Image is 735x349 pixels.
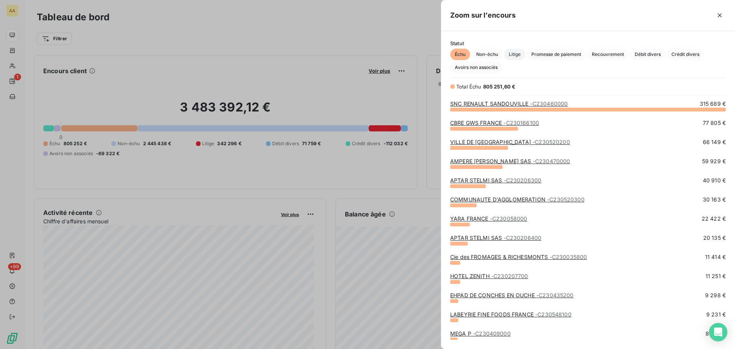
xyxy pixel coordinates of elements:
[450,158,570,164] a: AMPERE [PERSON_NAME] SAS
[709,323,727,341] div: Open Intercom Messenger
[706,330,726,338] span: 8 395 €
[532,139,570,145] span: - C230520200
[450,62,502,73] button: Avoirs non associés
[700,100,726,108] span: 315 689 €
[702,215,726,223] span: 22 422 €
[491,273,528,279] span: - C230207700
[703,234,726,242] span: 20 135 €
[450,139,570,145] a: VILLE DE [GEOGRAPHIC_DATA]
[703,119,726,127] span: 77 805 €
[530,100,568,107] span: - C230460000
[703,177,726,184] span: 40 910 €
[527,49,586,60] button: Promesse de paiement
[703,138,726,146] span: 66 149 €
[483,84,516,90] span: 805 251,60 €
[587,49,629,60] button: Recouvrement
[441,100,735,340] div: grid
[536,292,574,298] span: - C230435200
[450,254,587,260] a: Cie des FROMAGES & RICHESMONTS
[504,234,542,241] span: - C230206400
[535,311,572,318] span: - C230548100
[550,254,587,260] span: - C230035800
[450,100,568,107] a: SNC RENAULT SANDOUVILLE
[490,215,528,222] span: - C230058000
[705,292,726,299] span: 9 298 €
[472,49,503,60] button: Non-échu
[504,49,525,60] button: Litige
[503,120,539,126] span: - C230166100
[450,40,726,46] span: Statut
[667,49,704,60] button: Crédit divers
[450,330,511,337] a: MEGA P
[450,311,572,318] a: LABEYRIE FINE FOODS FRANCE
[533,158,570,164] span: - C230470000
[504,177,542,184] span: - C230206300
[706,311,726,318] span: 9 231 €
[702,157,726,165] span: 59 929 €
[630,49,665,60] button: Débit divers
[450,292,574,298] a: EHPAD DE CONCHES EN OUCHE
[703,196,726,203] span: 30 163 €
[705,253,726,261] span: 11 414 €
[450,10,516,21] h5: Zoom sur l’encours
[450,215,527,222] a: YARA FRANCE
[456,84,482,90] span: Total Échu
[706,272,726,280] span: 11 251 €
[450,234,541,241] a: APTAR STELMI SAS
[450,196,585,203] a: COMMUNAUTE D'AGGLOMERATION
[547,196,585,203] span: - C230520300
[450,120,539,126] a: CBRE GWS FRANCE
[450,273,528,279] a: HOTEL ZENITH
[450,177,541,184] a: APTAR STELMI SAS
[473,330,511,337] span: - C230409000
[450,49,470,60] button: Échu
